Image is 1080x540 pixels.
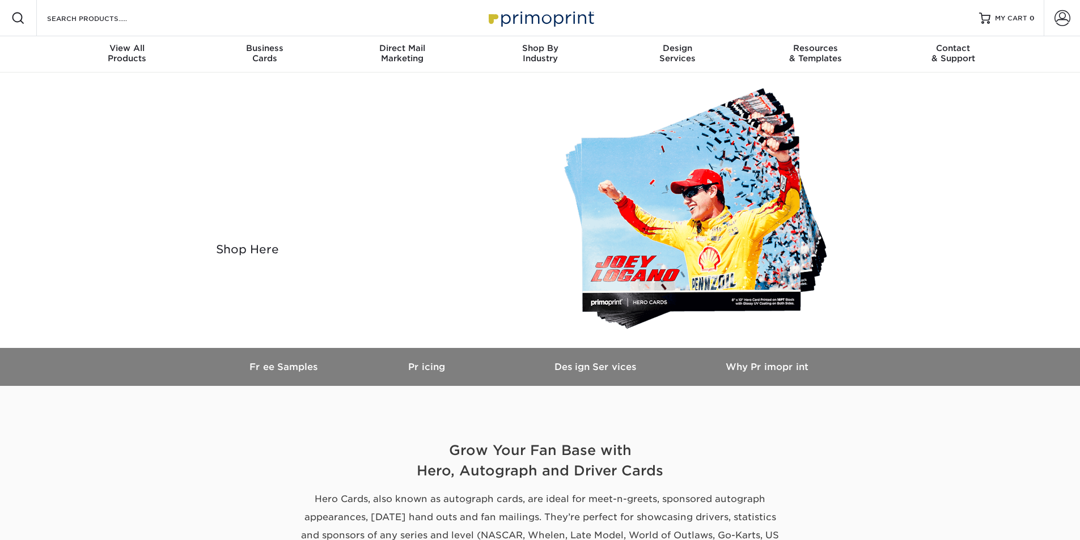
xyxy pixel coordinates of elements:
[884,36,1022,73] a: Contact& Support
[333,43,471,63] div: Marketing
[196,43,333,63] div: Cards
[209,182,532,223] div: Autograph, hero, driver, whatever you want to call it, if it's racing related we can print it.
[471,43,609,53] span: Shop By
[747,36,884,73] a: Resources& Templates
[196,43,333,53] span: Business
[209,440,872,481] h2: Grow Your Fan Base with Hero, Autograph and Driver Cards
[209,237,286,262] a: Shop Here
[471,43,609,63] div: Industry
[333,36,471,73] a: Direct MailMarketing
[884,43,1022,63] div: & Support
[512,348,682,386] a: Design Services
[512,362,682,372] h3: Design Services
[58,43,196,53] span: View All
[682,348,852,386] a: Why Primoprint
[747,43,884,53] span: Resources
[58,36,196,73] a: View AllProducts
[884,43,1022,53] span: Contact
[333,43,471,53] span: Direct Mail
[747,43,884,63] div: & Templates
[1030,14,1035,22] span: 0
[209,145,532,178] h1: Hero Cards
[46,11,156,25] input: SEARCH PRODUCTS.....
[995,14,1027,23] span: MY CART
[342,348,512,386] a: Pricing
[484,6,597,30] img: Primoprint
[609,36,747,73] a: DesignServices
[609,43,747,63] div: Services
[609,43,747,53] span: Design
[682,362,852,372] h3: Why Primoprint
[228,348,342,386] a: Free Samples
[228,362,342,372] h3: Free Samples
[471,36,609,73] a: Shop ByIndustry
[196,36,333,73] a: BusinessCards
[58,43,196,63] div: Products
[342,362,512,372] h3: Pricing
[563,86,841,334] img: Custom Hero Cards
